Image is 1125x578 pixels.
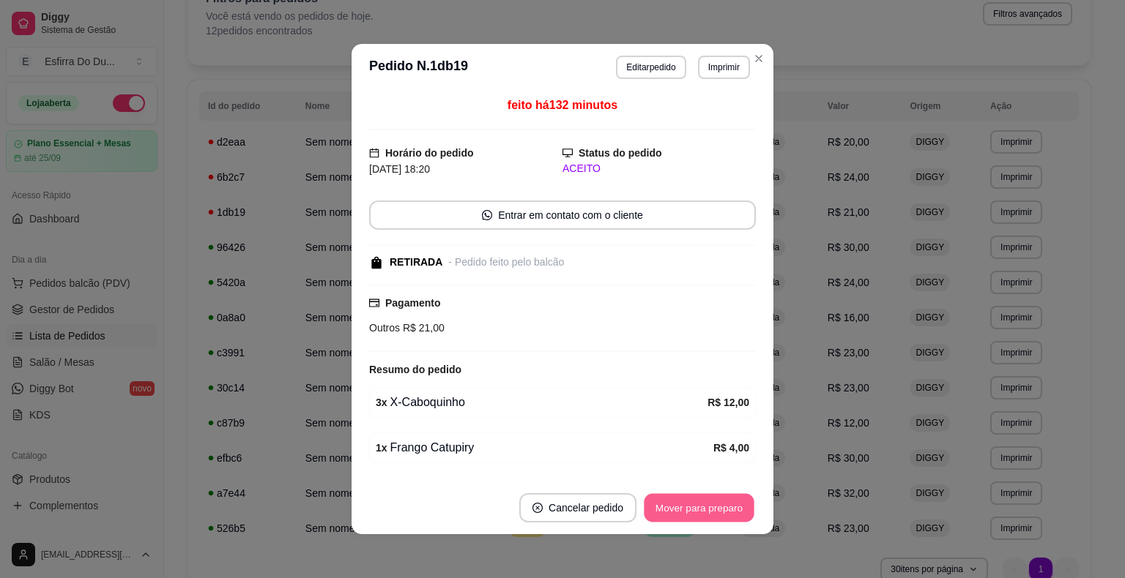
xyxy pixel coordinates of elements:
div: X-Caboquinho [376,394,708,411]
strong: Status do pedido [579,147,662,159]
h3: Pedido N. 1db19 [369,56,468,79]
div: Frango Catupiry [376,439,713,457]
button: Editarpedido [616,56,686,79]
span: [DATE] 18:20 [369,163,430,175]
button: Imprimir [698,56,750,79]
span: Outros [369,322,400,334]
span: whats-app [482,210,492,220]
span: close-circle [532,503,543,513]
strong: R$ 12,00 [708,397,749,408]
strong: Pagamento [385,297,440,309]
strong: R$ 4,00 [713,442,749,454]
div: - Pedido feito pelo balcão [448,255,564,270]
div: RETIRADA [390,255,442,270]
button: Close [747,47,771,70]
strong: 1 x [376,442,387,454]
span: R$ 21,00 [400,322,445,334]
div: ACEITO [562,161,756,176]
button: close-circleCancelar pedido [519,493,636,522]
strong: 3 x [376,397,387,408]
span: desktop [562,148,573,158]
span: credit-card [369,298,379,308]
span: feito há 132 minutos [508,99,617,111]
button: Mover para preparo [644,494,754,522]
strong: Horário do pedido [385,147,474,159]
strong: Resumo do pedido [369,364,461,375]
span: calendar [369,148,379,158]
button: whats-appEntrar em contato com o cliente [369,200,756,230]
